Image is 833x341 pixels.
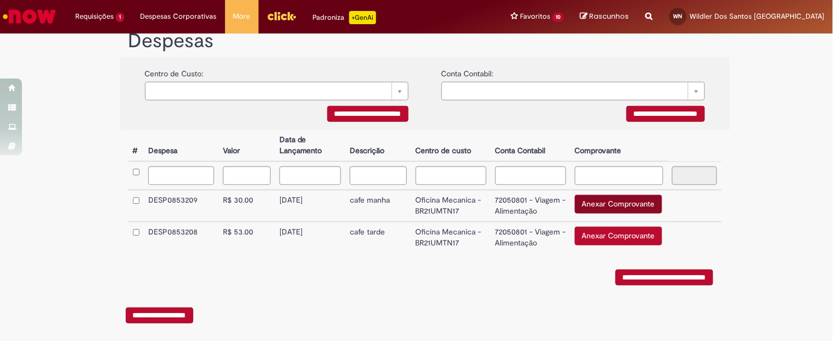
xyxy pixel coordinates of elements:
th: Despesa [144,130,219,161]
label: Centro de Custo: [145,63,204,79]
td: Oficina Mecanica - BR21UMTN17 [411,222,491,253]
th: Conta Contabil [491,130,571,161]
button: Anexar Comprovante [575,227,662,245]
a: Limpar campo {0} [441,82,705,100]
th: Comprovante [571,130,668,161]
span: Despesas Corporativas [141,11,217,22]
span: 10 [552,13,564,22]
td: [DATE] [275,190,346,222]
th: Data de Lançamento [275,130,346,161]
td: R$ 30.00 [219,190,275,222]
a: Rascunhos [580,12,629,22]
span: More [233,11,250,22]
span: Favoritos [520,11,550,22]
p: +GenAi [349,11,376,24]
button: Anexar Comprovante [575,195,662,214]
td: Anexar Comprovante [571,222,668,253]
th: Valor [219,130,275,161]
a: Limpar campo {0} [145,82,409,100]
label: Conta Contabil: [441,63,494,79]
td: cafe tarde [345,222,411,253]
td: cafe manha [345,190,411,222]
img: click_logo_yellow_360x200.png [267,8,297,24]
td: Anexar Comprovante [571,190,668,222]
h1: Despesas [128,30,722,52]
td: R$ 53.00 [219,222,275,253]
span: Rascunhos [590,11,629,21]
div: Padroniza [313,11,376,24]
td: Oficina Mecanica - BR21UMTN17 [411,190,491,222]
span: WN [674,13,683,20]
td: 72050801 - Viagem - Alimentação [491,190,571,222]
th: # [128,130,144,161]
img: ServiceNow [1,5,58,27]
td: DESP0853209 [144,190,219,222]
th: Descrição [345,130,411,161]
span: 1 [116,13,124,22]
td: DESP0853208 [144,222,219,253]
th: Centro de custo [411,130,491,161]
span: Wildler Dos Santos [GEOGRAPHIC_DATA] [690,12,825,21]
td: [DATE] [275,222,346,253]
span: Requisições [75,11,114,22]
td: 72050801 - Viagem - Alimentação [491,222,571,253]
